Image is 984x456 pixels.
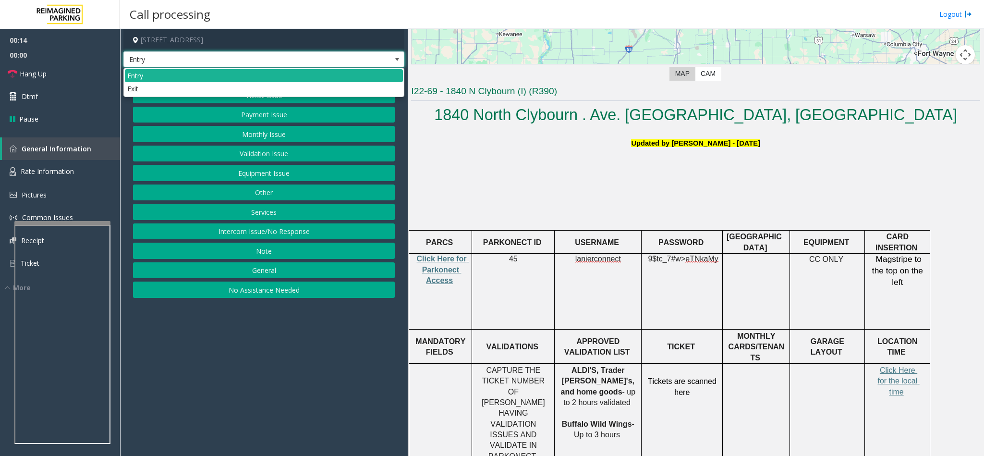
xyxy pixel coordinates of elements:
h3: I22-69 - 1840 N Clybourn (I) (R390) [411,85,980,101]
img: 'icon' [10,214,17,222]
span: Dtmf [22,91,38,101]
a: General Information [2,137,120,160]
span: [GEOGRAPHIC_DATA] [727,233,786,251]
span: USERNAME [575,238,619,246]
label: Map [669,67,695,81]
span: Pictures [22,190,47,199]
span: APPROVED VALIDATION LIST [564,337,630,356]
span: CARD INSERTION [875,233,917,251]
span: 9$tc_7#w> [648,255,685,263]
span: Rate Information [21,167,74,176]
span: VALIDATIONS [486,343,538,351]
button: No Assistance Needed [133,282,395,298]
h4: [STREET_ADDRESS] [123,29,404,51]
span: ALDI'S, Trader [PERSON_NAME]'s, and home goods [561,366,637,396]
span: U [631,139,636,147]
a: Open this area in Google Maps (opens a new window) [414,63,446,76]
span: Hang Up [20,69,47,79]
button: Services [133,204,395,220]
button: Map camera controls [956,45,975,64]
span: pdated by [PERSON_NAME] - [DATE] [636,139,760,147]
a: 1840 North Clybourn . Ave. [GEOGRAPHIC_DATA], [GEOGRAPHIC_DATA] [434,106,957,123]
img: 'icon' [10,167,16,176]
img: 'icon' [10,237,16,244]
span: 45 [509,255,518,263]
div: More [5,283,120,293]
button: Monthly Issue [133,126,395,142]
span: Common Issues [22,213,73,222]
button: Intercom Issue/No Response [133,223,395,240]
button: General [133,262,395,279]
a: Click Here for Parkonect Access [417,255,469,284]
span: PARCS [426,238,453,246]
span: Buffalo Wild Wings [562,420,632,428]
a: Click Here for the local time [877,367,919,396]
span: MANDATORY FIELDS [415,337,467,356]
button: Validation Issue [133,146,395,162]
img: Google [414,63,446,76]
span: GARAGE LAYOUT [811,337,847,356]
a: Logout [939,9,972,19]
label: CAM [695,67,721,81]
img: 'icon' [10,145,17,152]
span: - up to 2 hours validated [563,388,637,407]
span: General Information [22,144,91,153]
span: Magstripe to the top on the left [872,254,925,286]
span: Pause [19,114,38,124]
button: Payment Issue [133,107,395,123]
span: EQUIPMENT [803,238,849,246]
h3: Call processing [125,2,215,26]
li: Exit [125,82,403,95]
span: PASSWORD [658,238,704,246]
span: eTNkaMy [685,255,718,263]
button: Equipment Issue [133,165,395,181]
img: 'icon' [10,259,16,268]
button: Other [133,185,395,201]
button: Note [133,243,395,259]
span: Tickets are scanned here [648,377,719,396]
span: TICKET [667,343,695,351]
span: LOCATION TIME [877,337,920,356]
img: logout [964,9,972,19]
img: 'icon' [10,192,17,198]
li: Entry [125,69,403,82]
span: lanierconnect [575,255,621,263]
span: MONTHLY CARDS/TENANTS [729,332,784,362]
span: CC ONLY [809,255,843,263]
span: PARKONECT ID [483,238,542,246]
span: Entry [124,52,348,67]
